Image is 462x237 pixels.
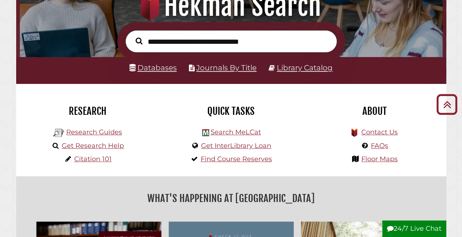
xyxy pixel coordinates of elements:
h2: Quick Tasks [165,105,297,117]
a: Citation 101 [74,155,112,163]
a: Research Guides [66,128,122,136]
a: Search MeLCat [210,128,261,136]
a: Contact Us [361,128,397,136]
h2: About [308,105,441,117]
a: Get Research Help [62,142,124,150]
img: Hekman Library Logo [202,129,209,136]
button: Search [132,36,146,46]
h2: What's Happening at [GEOGRAPHIC_DATA] [22,190,441,207]
h2: Research [22,105,154,117]
a: Floor Maps [361,155,398,163]
a: Get InterLibrary Loan [201,142,271,150]
a: Find Course Reserves [201,155,272,163]
a: FAQs [371,142,388,150]
a: Databases [129,63,177,72]
a: Library Catalog [277,63,333,72]
i: Search [136,37,143,45]
img: Hekman Library Logo [53,127,64,138]
a: Journals By Title [196,63,257,72]
a: Back to Top [434,98,460,110]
